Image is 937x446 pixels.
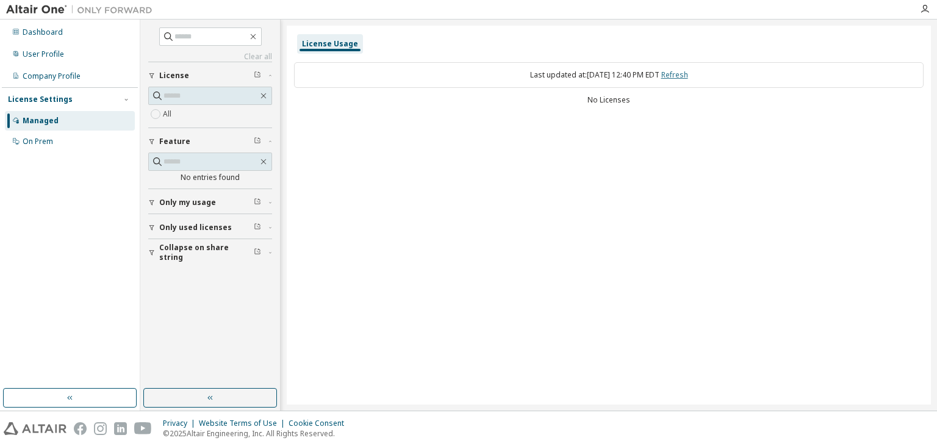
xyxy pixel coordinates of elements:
[163,428,351,439] p: © 2025 Altair Engineering, Inc. All Rights Reserved.
[159,243,254,262] span: Collapse on share string
[148,52,272,62] a: Clear all
[148,173,272,182] div: No entries found
[134,422,152,435] img: youtube.svg
[199,419,289,428] div: Website Terms of Use
[163,107,174,121] label: All
[74,422,87,435] img: facebook.svg
[294,95,924,105] div: No Licenses
[254,223,261,232] span: Clear filter
[6,4,159,16] img: Altair One
[23,116,59,126] div: Managed
[163,419,199,428] div: Privacy
[148,62,272,89] button: License
[4,422,66,435] img: altair_logo.svg
[661,70,688,80] a: Refresh
[159,198,216,207] span: Only my usage
[159,71,189,81] span: License
[148,189,272,216] button: Only my usage
[148,239,272,266] button: Collapse on share string
[114,422,127,435] img: linkedin.svg
[23,49,64,59] div: User Profile
[294,62,924,88] div: Last updated at: [DATE] 12:40 PM EDT
[8,95,73,104] div: License Settings
[254,137,261,146] span: Clear filter
[23,137,53,146] div: On Prem
[148,128,272,155] button: Feature
[254,248,261,257] span: Clear filter
[159,223,232,232] span: Only used licenses
[302,39,358,49] div: License Usage
[159,137,190,146] span: Feature
[23,27,63,37] div: Dashboard
[254,71,261,81] span: Clear filter
[289,419,351,428] div: Cookie Consent
[23,71,81,81] div: Company Profile
[148,214,272,241] button: Only used licenses
[94,422,107,435] img: instagram.svg
[254,198,261,207] span: Clear filter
